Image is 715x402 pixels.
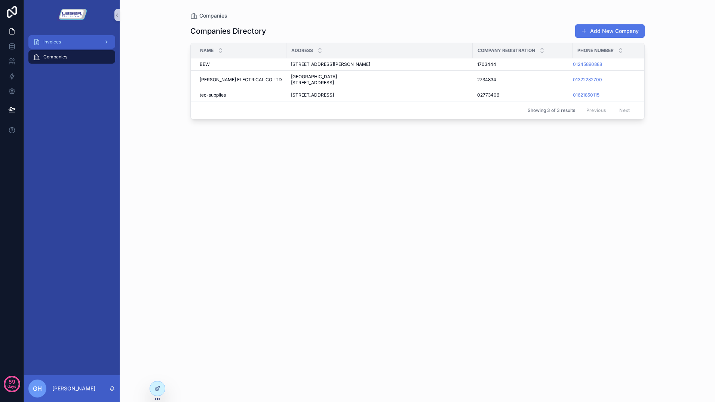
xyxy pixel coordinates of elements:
div: scrollable content [24,30,120,73]
a: BEW [200,61,282,67]
a: 01245890888 [573,61,602,67]
a: 01322282700 [573,77,602,83]
a: 01322282700 [573,77,636,83]
span: BEW [200,61,210,67]
h1: Companies Directory [190,26,266,36]
span: 1703444 [477,61,496,67]
p: 59 [9,378,15,386]
button: Add New Company [575,24,645,38]
a: 02773406 [477,92,568,98]
span: Companies [199,12,227,19]
a: Invoices [28,35,115,49]
a: 01245890888 [573,61,636,67]
a: Companies [190,12,227,19]
span: Showing 3 of 3 results [528,107,575,113]
span: tec-supplies [200,92,226,98]
span: 2734834 [477,77,496,83]
a: tec-supplies [200,92,282,98]
span: Invoices [43,39,61,45]
a: 01621850115 [573,92,636,98]
span: [STREET_ADDRESS] [291,92,334,98]
span: [GEOGRAPHIC_DATA] [STREET_ADDRESS] [291,74,381,86]
a: 01621850115 [573,92,599,98]
a: [PERSON_NAME] ELECTRICAL CO LTD [200,77,282,83]
a: 1703444 [477,61,568,67]
p: days [7,381,16,392]
img: App logo [57,9,87,21]
span: Name [200,48,214,54]
span: Address [291,48,313,54]
a: [STREET_ADDRESS][PERSON_NAME] [291,61,468,67]
span: Company Registration [478,48,535,54]
p: [PERSON_NAME] [52,385,95,392]
span: [STREET_ADDRESS][PERSON_NAME] [291,61,370,67]
span: Companies [43,54,67,60]
a: 2734834 [477,77,568,83]
span: GH [33,384,42,393]
a: Companies [28,50,115,64]
a: [STREET_ADDRESS] [291,92,468,98]
span: Phone Number [577,48,614,54]
a: [GEOGRAPHIC_DATA] [STREET_ADDRESS] [291,74,468,86]
span: 02773406 [477,92,499,98]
